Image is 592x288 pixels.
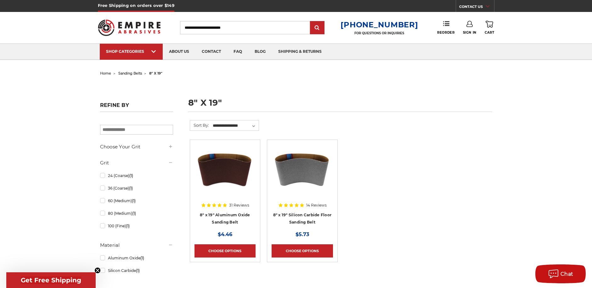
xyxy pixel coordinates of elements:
a: 100 (Fine) [100,220,173,231]
p: FOR QUESTIONS OR INQUIRIES [341,31,418,35]
button: Chat [535,264,586,283]
a: 7-7-8" x 29-1-2 " Silicon Carbide belt for aggressive sanding on concrete and hardwood floors as ... [272,144,333,225]
h5: Material [100,241,173,249]
span: (1) [132,198,136,203]
button: Close teaser [94,267,101,274]
img: 7-7-8" x 29-1-2 " Silicon Carbide belt for aggressive sanding on concrete and hardwood floors as ... [272,144,333,195]
a: faq [227,44,248,60]
span: (1) [129,173,133,178]
a: 24 (Coarse) [100,170,173,181]
a: Silicon Carbide [100,265,173,276]
h1: 8" x 19" [188,98,492,112]
span: Sign In [463,30,476,35]
h5: Refine by [100,102,173,112]
span: $5.73 [296,231,309,237]
a: Reorder [437,21,454,34]
div: SHOP CATEGORIES [106,49,156,54]
a: about us [163,44,195,60]
a: 36 (Coarse) [100,183,173,194]
span: (1) [140,256,144,260]
a: Choose Options [272,244,333,258]
span: 8" x 19" [149,71,162,75]
img: aluminum oxide 8x19 sanding belt [195,144,256,195]
a: aluminum oxide 8x19 sanding belt [195,144,256,225]
a: contact [195,44,227,60]
span: Chat [561,271,573,277]
a: shipping & returns [272,44,328,60]
a: 80 (Medium) [100,208,173,219]
h5: Choose Your Grit [100,143,173,151]
a: sanding belts [118,71,142,75]
div: Get Free ShippingClose teaser [6,272,96,288]
img: Empire Abrasives [98,15,161,40]
span: (1) [129,186,133,191]
a: 60 (Medium) [100,195,173,206]
a: CONTACT US [459,3,494,12]
span: $4.46 [218,231,232,237]
a: home [100,71,111,75]
a: Cart [485,21,494,35]
span: (1) [132,211,136,216]
label: Sort By: [190,120,209,130]
a: [PHONE_NUMBER] [341,20,418,29]
span: (1) [126,224,130,228]
h5: Grit [100,159,173,167]
span: Reorder [437,30,454,35]
select: Sort By: [212,121,259,130]
a: blog [248,44,272,60]
span: Cart [485,30,494,35]
a: Choose Options [195,244,256,258]
span: Get Free Shipping [21,276,81,284]
a: Aluminum Oxide [100,252,173,263]
span: (1) [136,268,140,273]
